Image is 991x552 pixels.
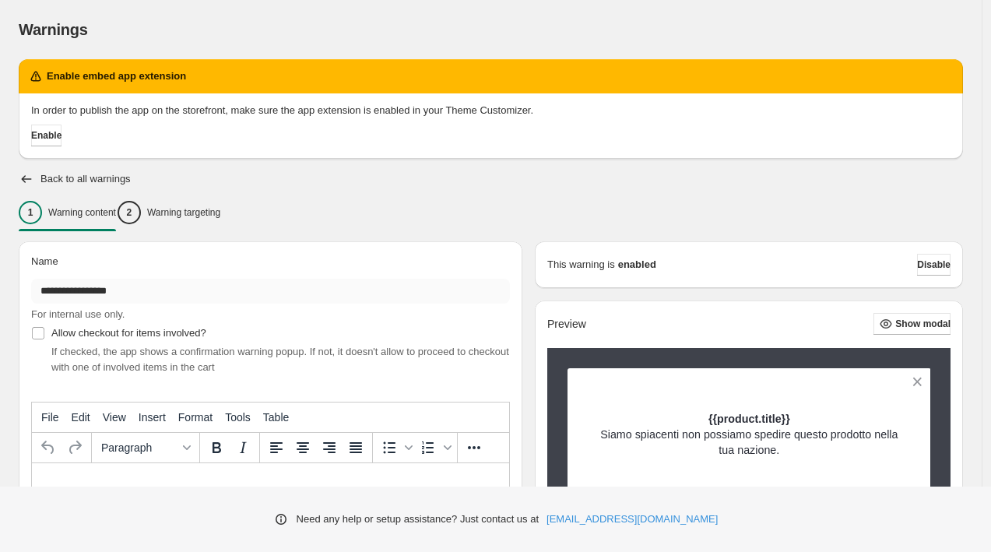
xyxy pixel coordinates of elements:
[230,434,256,461] button: Italic
[72,411,90,424] span: Edit
[546,512,718,527] a: [EMAIL_ADDRESS][DOMAIN_NAME]
[708,413,790,425] strong: {{product.title}}
[316,434,343,461] button: Align right
[618,257,656,272] strong: enabled
[32,463,509,543] iframe: Rich Text Area
[203,434,230,461] button: Bold
[19,21,88,38] span: Warnings
[48,206,116,219] p: Warning content
[917,258,951,271] span: Disable
[47,69,186,84] h2: Enable embed app extension
[547,318,586,331] h2: Preview
[31,129,61,142] span: Enable
[19,201,42,224] div: 1
[225,411,251,424] span: Tools
[31,308,125,320] span: For internal use only.
[31,125,61,146] button: Enable
[547,257,615,272] p: This warning is
[51,327,206,339] span: Allow checkout for items involved?
[139,411,166,424] span: Insert
[19,196,116,229] button: 1Warning content
[343,434,369,461] button: Justify
[415,434,454,461] div: Numbered list
[895,318,951,330] span: Show modal
[40,173,131,185] h2: Back to all warnings
[263,434,290,461] button: Align left
[376,434,415,461] div: Bullet list
[101,441,177,454] span: Paragraph
[95,434,196,461] button: Formats
[31,255,58,267] span: Name
[41,411,59,424] span: File
[595,427,904,458] p: Siamo spiacenti non possiamo spedire questo prodotto nella tua nazione.
[51,346,509,373] span: If checked, the app shows a confirmation warning popup. If not, it doesn't allow to proceed to ch...
[103,411,126,424] span: View
[461,434,487,461] button: More...
[917,254,951,276] button: Disable
[118,201,141,224] div: 2
[35,434,61,461] button: Undo
[61,434,88,461] button: Redo
[178,411,213,424] span: Format
[147,206,220,219] p: Warning targeting
[290,434,316,461] button: Align center
[873,313,951,335] button: Show modal
[118,196,220,229] button: 2Warning targeting
[263,411,289,424] span: Table
[31,103,951,118] p: In order to publish the app on the storefront, make sure the app extension is enabled in your The...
